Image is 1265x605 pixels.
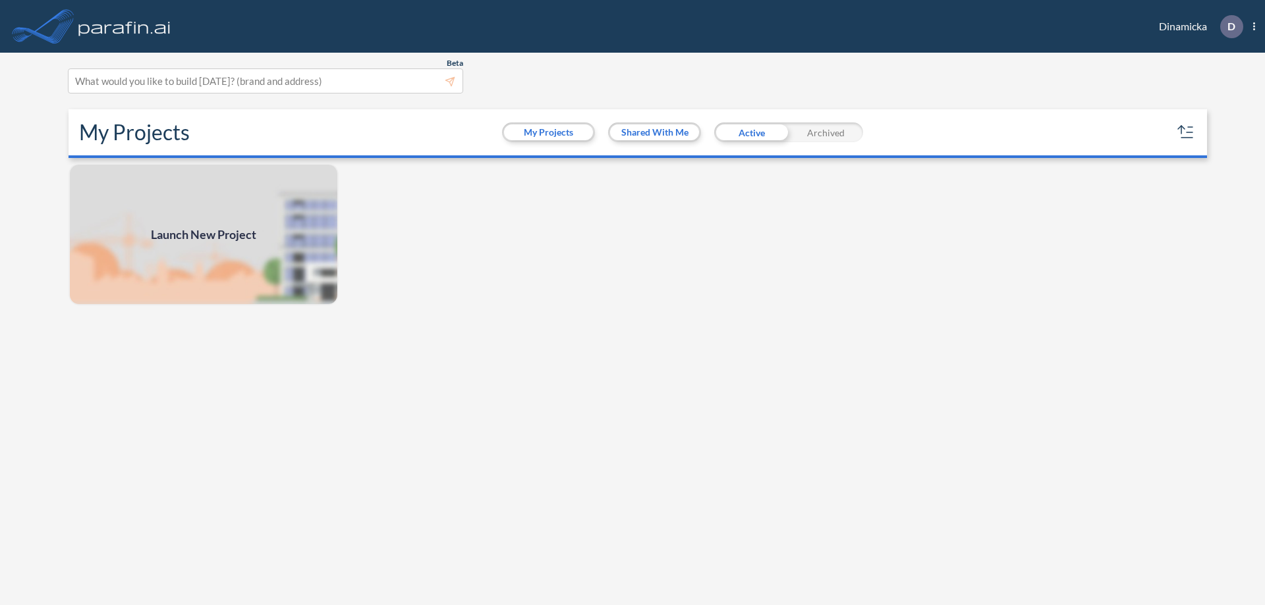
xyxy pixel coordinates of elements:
[504,124,593,140] button: My Projects
[447,58,463,68] span: Beta
[76,13,173,39] img: logo
[1139,15,1255,38] div: Dinamicka
[79,120,190,145] h2: My Projects
[610,124,699,140] button: Shared With Me
[789,122,863,142] div: Archived
[69,163,339,305] img: add
[151,226,256,244] span: Launch New Project
[1175,122,1196,143] button: sort
[714,122,789,142] div: Active
[1227,20,1235,32] p: D
[69,163,339,305] a: Launch New Project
